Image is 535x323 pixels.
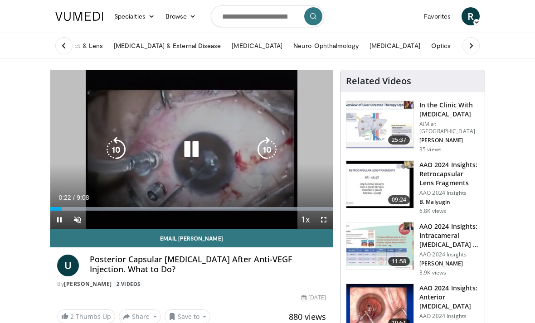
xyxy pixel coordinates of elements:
[70,312,74,321] span: 2
[160,7,202,25] a: Browse
[419,222,479,249] h3: AAO 2024 Insights: Intracameral [MEDICAL_DATA] - Should We Dilute It? …
[419,189,479,197] p: AAO 2024 Insights
[419,160,479,188] h3: AAO 2024 Insights: Retrocapsular Lens Fragments
[297,211,315,229] button: Playback Rate
[419,207,446,215] p: 6.8K views
[315,211,333,229] button: Fullscreen
[419,121,479,135] p: AIM at [GEOGRAPHIC_DATA]
[419,101,479,119] h3: In the Clinic With [MEDICAL_DATA]
[346,101,413,148] img: 79b7ca61-ab04-43f8-89ee-10b6a48a0462.150x105_q85_crop-smart_upscale.jpg
[288,37,364,55] a: Neuro-Ophthalmology
[113,280,143,288] a: 2 Videos
[346,161,413,208] img: 01f52a5c-6a53-4eb2-8a1d-dad0d168ea80.150x105_q85_crop-smart_upscale.jpg
[302,294,326,302] div: [DATE]
[388,135,410,145] span: 25:37
[346,222,413,270] img: de733f49-b136-4bdc-9e00-4021288efeb7.150x105_q85_crop-smart_upscale.jpg
[346,76,411,87] h4: Related Videos
[388,257,410,266] span: 11:58
[419,137,479,144] p: [PERSON_NAME]
[418,7,456,25] a: Favorites
[57,255,79,276] a: U
[55,12,103,21] img: VuMedi Logo
[462,7,480,25] a: R
[109,7,160,25] a: Specialties
[58,194,71,201] span: 0:22
[419,313,479,320] p: AAO 2024 Insights
[50,211,68,229] button: Pause
[346,160,479,215] a: 09:24 AAO 2024 Insights: Retrocapsular Lens Fragments AAO 2024 Insights B. Malyugin 6.8K views
[388,195,410,204] span: 09:24
[419,284,479,311] h3: AAO 2024 Insights: Anterior [MEDICAL_DATA]
[77,194,89,201] span: 9:08
[57,280,326,288] div: By
[50,207,333,211] div: Progress Bar
[226,37,288,55] a: [MEDICAL_DATA]
[419,198,479,206] p: B. Malyugin
[90,255,326,274] h4: Posterior Capsular [MEDICAL_DATA] After Anti-VEGF Injection. What to Do?
[346,222,479,276] a: 11:58 AAO 2024 Insights: Intracameral [MEDICAL_DATA] - Should We Dilute It? … AAO 2024 Insights [...
[68,211,87,229] button: Unmute
[364,37,426,55] a: [MEDICAL_DATA]
[50,70,333,229] video-js: Video Player
[419,260,479,267] p: [PERSON_NAME]
[73,194,75,201] span: /
[419,269,446,276] p: 3.9K views
[419,146,442,153] p: 35 views
[64,280,112,288] a: [PERSON_NAME]
[108,37,226,55] a: [MEDICAL_DATA] & External Disease
[426,37,456,55] a: Optics
[50,229,333,247] a: Email [PERSON_NAME]
[419,251,479,258] p: AAO 2024 Insights
[211,5,324,27] input: Search topics, interventions
[346,101,479,153] a: 25:37 In the Clinic With [MEDICAL_DATA] AIM at [GEOGRAPHIC_DATA] [PERSON_NAME] 35 views
[289,311,326,322] span: 880 views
